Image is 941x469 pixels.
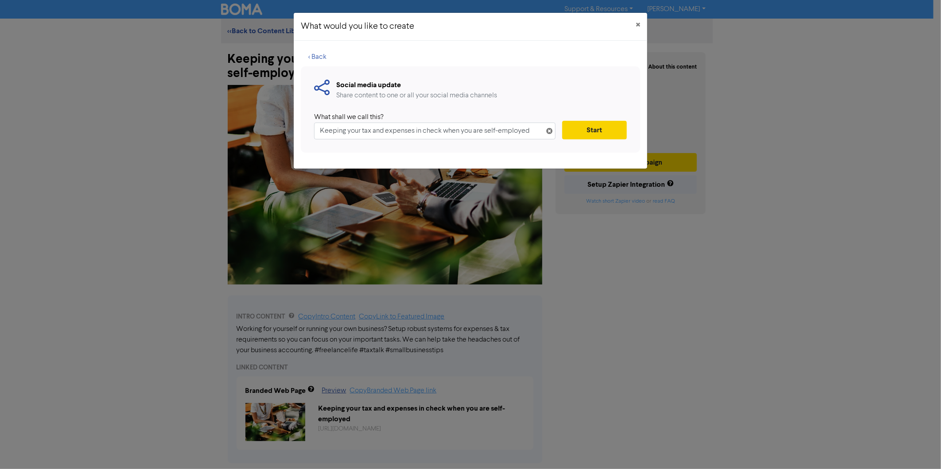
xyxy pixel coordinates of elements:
[897,427,941,469] iframe: Chat Widget
[629,13,647,38] button: Close
[636,19,640,32] span: ×
[336,80,497,90] div: Social media update
[301,20,414,33] h5: What would you like to create
[314,112,549,123] div: What shall we call this?
[301,48,334,66] button: < Back
[336,90,497,101] div: Share content to one or all your social media channels
[562,121,627,139] button: Start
